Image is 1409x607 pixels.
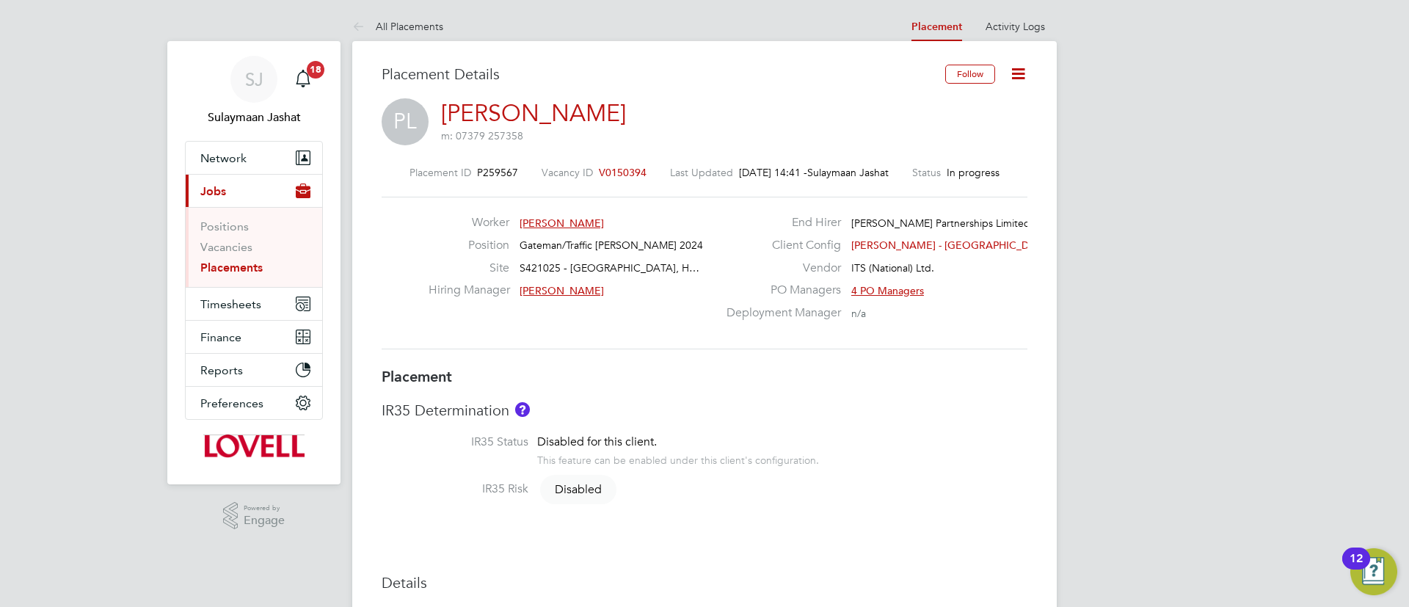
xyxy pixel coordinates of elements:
[537,435,657,449] span: Disabled for this client.
[718,215,841,230] label: End Hirer
[851,239,1050,252] span: [PERSON_NAME] - [GEOGRAPHIC_DATA]
[718,261,841,276] label: Vendor
[200,184,226,198] span: Jobs
[807,166,889,179] span: Sulaymaan Jashat
[244,502,285,515] span: Powered by
[718,305,841,321] label: Deployment Manager
[200,297,261,311] span: Timesheets
[186,207,322,287] div: Jobs
[429,261,509,276] label: Site
[200,330,241,344] span: Finance
[945,65,995,84] button: Follow
[851,217,1030,230] span: [PERSON_NAME] Partnerships Limited
[441,129,523,142] span: m: 07379 257358
[429,283,509,298] label: Hiring Manager
[382,573,1027,592] h3: Details
[382,98,429,145] span: PL
[186,288,322,320] button: Timesheets
[200,151,247,165] span: Network
[851,307,866,320] span: n/a
[477,166,518,179] span: P259567
[409,166,471,179] label: Placement ID
[200,363,243,377] span: Reports
[912,166,941,179] label: Status
[203,435,304,458] img: lovell-logo-retina.png
[244,515,285,527] span: Engage
[520,217,604,230] span: [PERSON_NAME]
[718,283,841,298] label: PO Managers
[1350,548,1397,595] button: Open Resource Center, 12 new notifications
[186,387,322,419] button: Preferences
[520,284,604,297] span: [PERSON_NAME]
[307,61,324,79] span: 18
[986,20,1045,33] a: Activity Logs
[911,21,962,33] a: Placement
[186,142,322,174] button: Network
[947,166,1000,179] span: In progress
[382,435,528,450] label: IR35 Status
[429,215,509,230] label: Worker
[382,65,934,84] h3: Placement Details
[382,368,452,385] b: Placement
[520,261,699,275] span: S421025 - [GEOGRAPHIC_DATA], H…
[200,396,263,410] span: Preferences
[223,502,285,530] a: Powered byEngage
[540,475,616,504] span: Disabled
[1350,559,1363,578] div: 12
[537,450,819,467] div: This feature can be enabled under this client's configuration.
[429,238,509,253] label: Position
[520,239,703,252] span: Gateman/Traffic [PERSON_NAME] 2024
[185,56,323,126] a: SJSulaymaan Jashat
[200,219,249,233] a: Positions
[599,166,647,179] span: V0150394
[186,175,322,207] button: Jobs
[245,70,263,89] span: SJ
[352,20,443,33] a: All Placements
[670,166,733,179] label: Last Updated
[200,261,263,275] a: Placements
[851,284,924,297] span: 4 PO Managers
[382,481,528,497] label: IR35 Risk
[185,109,323,126] span: Sulaymaan Jashat
[718,238,841,253] label: Client Config
[200,240,252,254] a: Vacancies
[167,41,341,484] nav: Main navigation
[739,166,807,179] span: [DATE] 14:41 -
[186,354,322,386] button: Reports
[186,321,322,353] button: Finance
[288,56,318,103] a: 18
[542,166,593,179] label: Vacancy ID
[382,401,1027,420] h3: IR35 Determination
[185,435,323,458] a: Go to home page
[851,261,934,275] span: ITS (National) Ltd.
[441,99,626,128] a: [PERSON_NAME]
[515,402,530,417] button: About IR35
